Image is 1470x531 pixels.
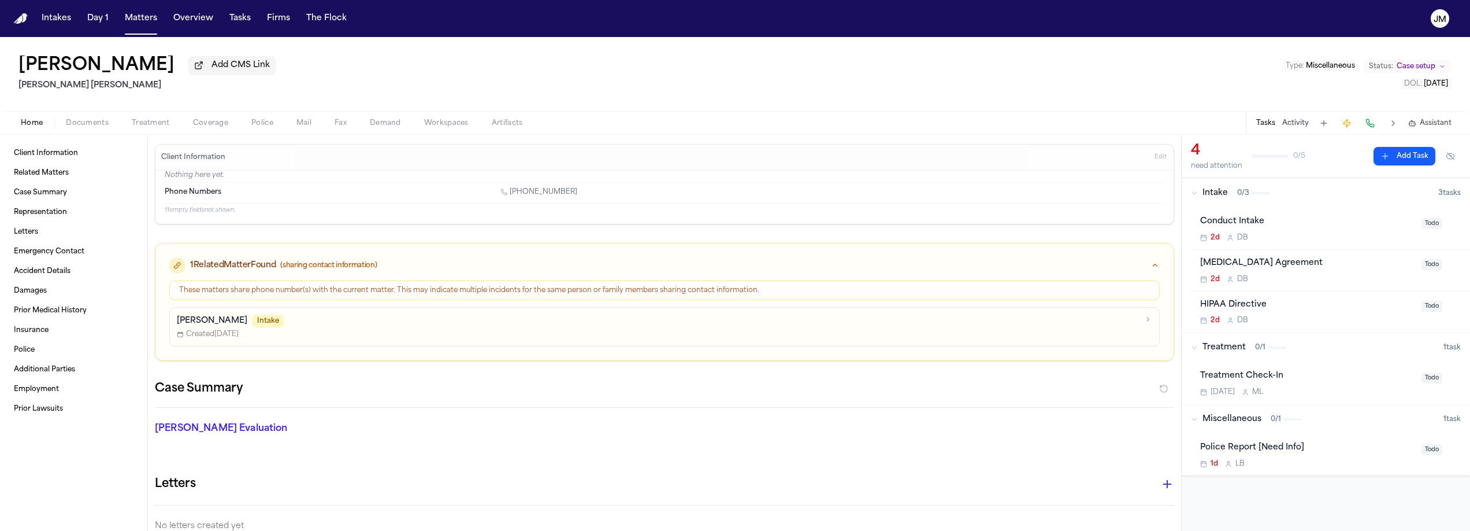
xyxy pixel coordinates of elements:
[9,341,138,359] a: Police
[14,326,49,335] span: Insurance
[1420,119,1452,128] span: Assistant
[9,144,138,163] a: Client Information
[1397,62,1435,71] span: Case setup
[37,8,76,29] button: Intakes
[177,330,239,339] span: Created [DATE]
[1424,80,1448,87] span: [DATE]
[251,119,273,128] span: Police
[1443,343,1461,352] span: 1 task
[500,187,577,197] a: Call 1 (209) 509-2872
[155,379,243,398] h2: Case Summary
[302,8,351,29] button: The Flock
[9,242,138,261] a: Emergency Contact
[1293,152,1305,161] span: 0 / 5
[9,360,138,379] a: Additional Parties
[1237,316,1248,325] span: D B
[1363,60,1452,73] button: Change status from Case setup
[211,60,270,71] span: Add CMS Link
[1200,215,1415,228] div: Conduct Intake
[1202,187,1228,199] span: Intake
[21,119,43,128] span: Home
[1191,363,1470,404] div: Open task: Treatment Check-In
[120,8,162,29] button: Matters
[169,8,218,29] button: Overview
[14,247,84,256] span: Emergency Contact
[9,380,138,399] a: Employment
[424,119,469,128] span: Workspaces
[14,286,47,296] span: Damages
[1191,142,1242,160] div: 4
[1182,333,1470,363] button: Treatment0/11task
[190,260,276,271] span: 1 Related Matter Found
[9,282,138,300] a: Damages
[1421,259,1442,270] span: Todo
[14,208,67,217] span: Representation
[1155,153,1167,161] span: Edit
[1440,147,1461,165] button: Hide completed tasks (⌘⇧H)
[262,8,295,29] button: Firms
[9,164,138,182] a: Related Matters
[280,261,377,270] span: (sharing contact information)
[14,227,38,237] span: Letters
[83,8,113,29] button: Day 1
[1401,78,1452,90] button: Edit DOL: 2025-08-23
[14,13,28,24] a: Home
[9,301,138,320] a: Prior Medical History
[1404,80,1422,87] span: DOL :
[1252,388,1263,397] span: M L
[1191,292,1470,333] div: Open task: HIPAA Directive
[18,56,175,76] button: Edit matter name
[1235,459,1245,469] span: L B
[14,267,70,276] span: Accident Details
[1202,414,1261,425] span: Miscellaneous
[9,203,138,222] a: Representation
[14,149,78,158] span: Client Information
[155,244,1174,281] button: 1RelatedMatterFound(sharing contact information)
[14,13,28,24] img: Finch Logo
[1200,441,1415,455] div: Police Report [Need Info]
[1421,373,1442,384] span: Todo
[9,223,138,241] a: Letters
[1339,115,1355,131] button: Create Immediate Task
[9,262,138,281] a: Accident Details
[1202,342,1246,353] span: Treatment
[1286,62,1304,69] span: Type :
[1237,275,1248,284] span: D B
[1182,404,1470,434] button: Miscellaneous0/11task
[1151,148,1170,167] button: Edit
[335,119,347,128] span: Fax
[1421,444,1442,455] span: Todo
[1408,119,1452,128] button: Assistant
[1211,316,1220,325] span: 2d
[1191,161,1242,171] div: need attention
[1200,298,1415,312] div: HIPAA Directive
[1211,275,1220,284] span: 2d
[169,307,1160,346] a: [PERSON_NAME]IntakeCreated[DATE]
[18,79,276,93] h2: [PERSON_NAME] [PERSON_NAME]
[1191,208,1470,250] div: Open task: Conduct Intake
[225,8,255,29] button: Tasks
[1191,434,1470,475] div: Open task: Police Report [Need Info]
[1306,62,1355,69] span: Miscellaneous
[1200,257,1415,270] div: [MEDICAL_DATA] Agreement
[1374,147,1435,165] button: Add Task
[1443,415,1461,424] span: 1 task
[14,345,35,355] span: Police
[159,153,228,162] h3: Client Information
[9,321,138,340] a: Insurance
[179,286,1150,295] div: These matters share phone number(s) with the current matter. This may indicate multiple incidents...
[1438,189,1461,198] span: 3 task s
[1255,343,1265,352] span: 0 / 1
[18,56,175,76] h1: [PERSON_NAME]
[1434,16,1446,24] text: JM
[193,119,228,128] span: Coverage
[165,171,1164,182] p: Nothing here yet.
[1421,301,1442,312] span: Todo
